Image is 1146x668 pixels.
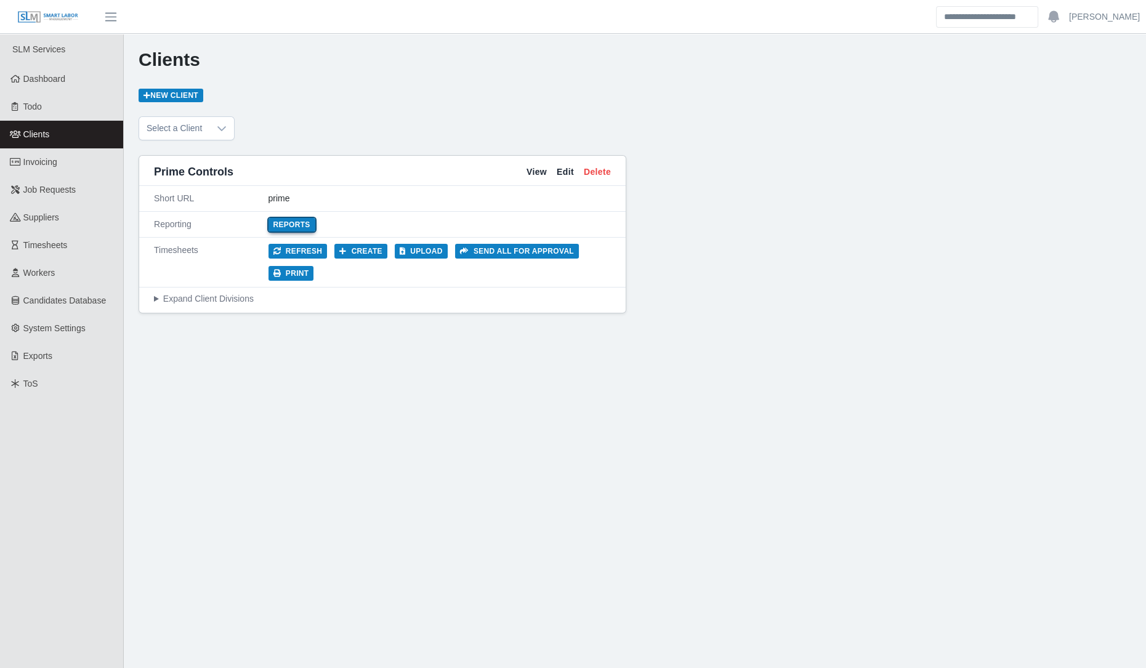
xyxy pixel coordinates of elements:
[139,117,209,140] span: Select a Client
[17,10,79,24] img: SLM Logo
[936,6,1038,28] input: Search
[395,244,448,259] button: Upload
[1069,10,1140,23] a: [PERSON_NAME]
[23,157,57,167] span: Invoicing
[268,244,328,259] button: Refresh
[23,185,76,195] span: Job Requests
[23,240,68,250] span: Timesheets
[23,351,52,361] span: Exports
[268,192,611,205] div: prime
[557,166,574,179] a: Edit
[154,218,268,231] div: Reporting
[23,129,50,139] span: Clients
[334,244,387,259] button: Create
[139,49,1131,71] h1: Clients
[23,268,55,278] span: Workers
[23,102,42,111] span: Todo
[584,166,611,179] a: Delete
[23,379,38,388] span: ToS
[23,212,59,222] span: Suppliers
[23,323,86,333] span: System Settings
[527,166,547,179] a: View
[154,244,268,281] div: Timesheets
[154,192,268,205] div: Short URL
[455,244,579,259] button: Send all for approval
[154,163,233,180] span: Prime Controls
[23,296,107,305] span: Candidates Database
[268,266,314,281] button: Print
[154,292,611,305] summary: Expand Client Divisions
[12,44,65,54] span: SLM Services
[268,218,315,231] a: Reports
[139,89,203,102] a: New Client
[23,74,66,84] span: Dashboard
